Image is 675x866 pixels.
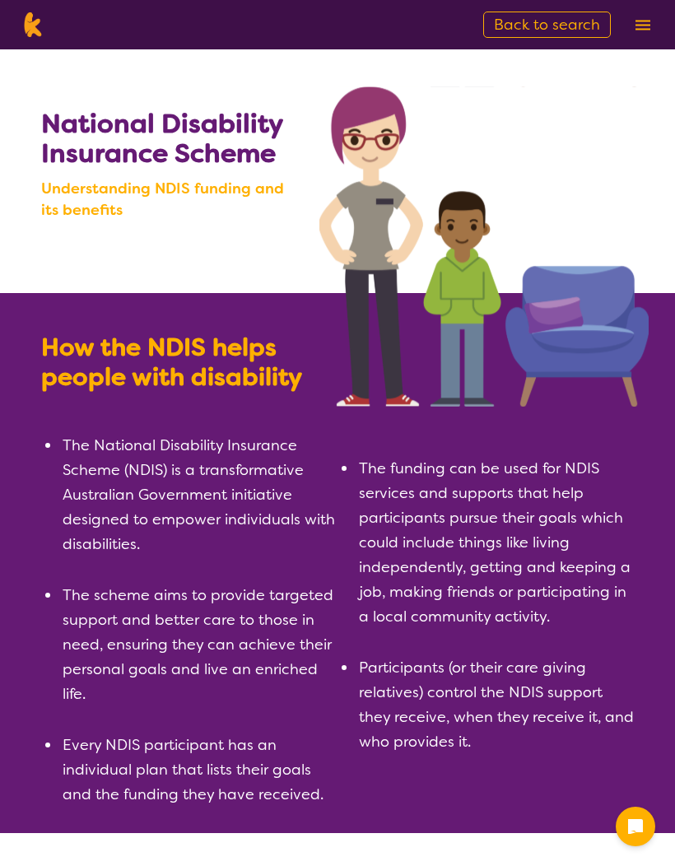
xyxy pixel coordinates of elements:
li: The funding can be used for NDIS services and supports that help participants pursue their goals ... [357,456,634,629]
b: National Disability Insurance Scheme [41,106,282,170]
b: How the NDIS helps people with disability [41,331,302,393]
img: Karista logo [20,12,45,37]
a: Back to search [483,12,611,38]
b: Understanding NDIS funding and its benefits [41,178,304,221]
li: Participants (or their care giving relatives) control the NDIS support they receive, when they re... [357,655,634,754]
span: Back to search [494,15,600,35]
li: The National Disability Insurance Scheme (NDIS) is a transformative Australian Government initiat... [61,433,337,556]
li: Every NDIS participant has an individual plan that lists their goals and the funding they have re... [61,733,337,807]
img: Search NDIS services with Karista [319,86,649,407]
img: menu [635,20,650,30]
li: The scheme aims to provide targeted support and better care to those in need, ensuring they can a... [61,583,337,706]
